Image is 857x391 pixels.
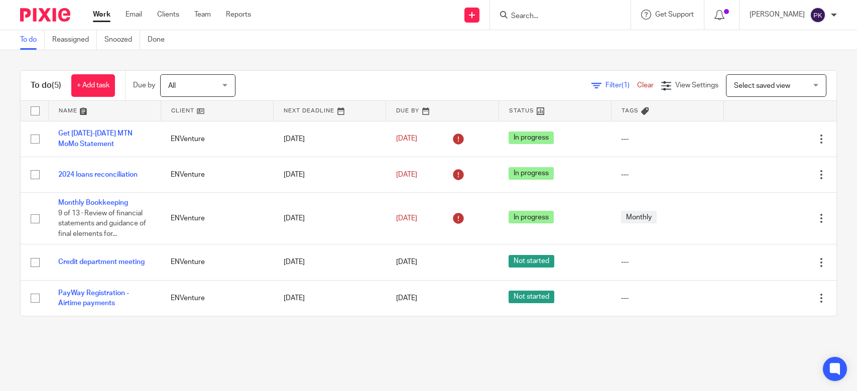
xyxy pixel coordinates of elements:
[396,259,417,266] span: [DATE]
[274,280,386,316] td: [DATE]
[148,30,172,50] a: Done
[621,257,713,267] div: ---
[93,10,110,20] a: Work
[274,157,386,192] td: [DATE]
[126,10,142,20] a: Email
[58,199,128,206] a: Monthly Bookkeeping
[621,134,713,144] div: ---
[58,290,129,307] a: PayWay Registration - Airtime payments
[396,215,417,222] span: [DATE]
[622,82,630,89] span: (1)
[58,130,133,147] a: Get [DATE]-[DATE] MTN MoMo Statement
[621,170,713,180] div: ---
[734,82,790,89] span: Select saved view
[509,211,554,223] span: In progress
[226,10,251,20] a: Reports
[194,10,211,20] a: Team
[675,82,718,89] span: View Settings
[637,82,654,89] a: Clear
[71,74,115,97] a: + Add task
[161,193,273,244] td: ENVenture
[621,293,713,303] div: ---
[274,121,386,157] td: [DATE]
[58,258,145,266] a: Credit department meeting
[161,121,273,157] td: ENVenture
[605,82,637,89] span: Filter
[509,132,554,144] span: In progress
[509,255,554,268] span: Not started
[274,193,386,244] td: [DATE]
[104,30,140,50] a: Snoozed
[31,80,61,91] h1: To do
[157,10,179,20] a: Clients
[655,11,694,18] span: Get Support
[133,80,155,90] p: Due by
[750,10,805,20] p: [PERSON_NAME]
[58,171,138,178] a: 2024 loans reconciliation
[810,7,826,23] img: svg%3E
[509,291,554,303] span: Not started
[509,167,554,180] span: In progress
[168,82,176,89] span: All
[58,210,146,237] span: 9 of 13 · Review of financial statements and guidance of final elements for...
[161,157,273,192] td: ENVenture
[621,211,657,223] span: Monthly
[396,171,417,178] span: [DATE]
[622,108,639,113] span: Tags
[396,136,417,143] span: [DATE]
[510,12,600,21] input: Search
[20,8,70,22] img: Pixie
[161,244,273,280] td: ENVenture
[52,30,97,50] a: Reassigned
[274,244,386,280] td: [DATE]
[20,30,45,50] a: To do
[396,295,417,302] span: [DATE]
[52,81,61,89] span: (5)
[161,280,273,316] td: ENVenture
